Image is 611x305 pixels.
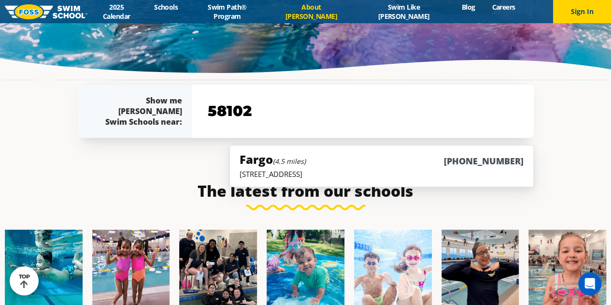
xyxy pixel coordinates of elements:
[146,2,186,12] a: Schools
[205,97,520,125] input: YOUR ZIP CODE
[19,274,30,289] div: TOP
[444,155,524,167] h6: [PHONE_NUMBER]
[483,2,524,12] a: Careers
[268,2,355,21] a: About [PERSON_NAME]
[186,2,268,21] a: Swim Path® Program
[355,2,453,21] a: Swim Like [PERSON_NAME]
[87,2,146,21] a: 2025 Calendar
[97,95,182,127] div: Show me [PERSON_NAME] Swim Schools near:
[240,169,523,179] p: [STREET_ADDRESS]
[240,151,306,167] h5: Fargo
[273,157,306,166] small: (4.5 miles)
[578,272,601,295] div: Open Intercom Messenger
[5,4,87,19] img: FOSS Swim School Logo
[229,145,533,187] a: Fargo(4.5 miles)[PHONE_NUMBER][STREET_ADDRESS]
[453,2,483,12] a: Blog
